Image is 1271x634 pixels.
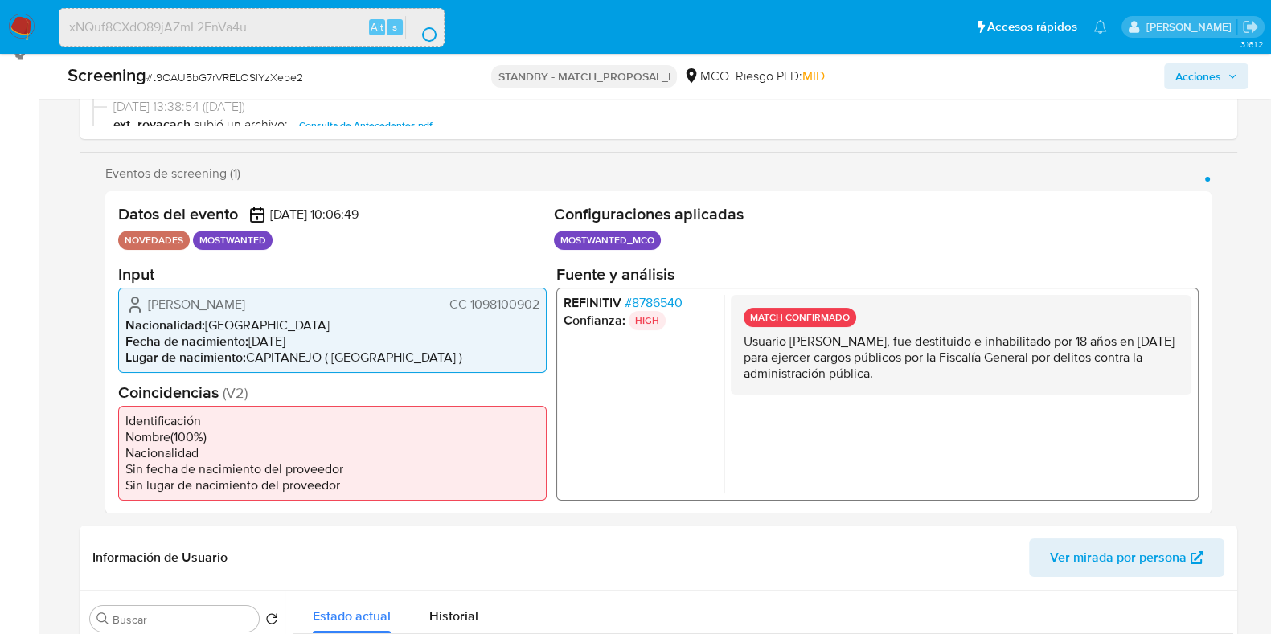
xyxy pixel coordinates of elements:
span: Ver mirada por persona [1050,538,1187,577]
input: Buscar [113,612,252,627]
h1: Información de Usuario [92,550,228,566]
span: MID [802,67,824,85]
span: Accesos rápidos [987,18,1077,35]
p: STANDBY - MATCH_PROPOSAL_I [491,65,677,88]
p: marcela.perdomo@mercadolibre.com.co [1146,19,1236,35]
a: Salir [1242,18,1259,35]
button: search-icon [405,16,438,39]
button: Buscar [96,612,109,625]
span: Acciones [1175,63,1221,89]
span: s [392,19,397,35]
a: Notificaciones [1093,20,1107,34]
span: Alt [371,19,383,35]
button: Ver mirada por persona [1029,538,1224,577]
span: # t9OAU5bG7rVRELOSlYzXepe2 [146,69,303,85]
input: Buscar usuario o caso... [59,17,444,38]
b: Screening [68,62,146,88]
span: 3.161.2 [1240,38,1263,51]
div: MCO [683,67,728,85]
button: Acciones [1164,63,1248,89]
span: Riesgo PLD: [735,67,824,85]
button: Volver al orden por defecto [265,612,278,630]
